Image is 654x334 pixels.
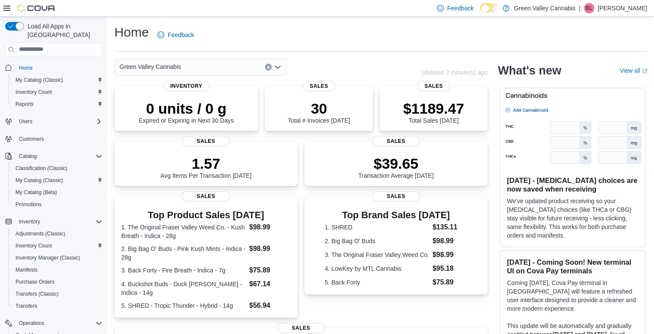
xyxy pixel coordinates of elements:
[15,291,58,297] span: Transfers (Classic)
[9,228,106,240] button: Adjustments (Classic)
[249,300,290,311] dd: $56.94
[182,136,230,146] span: Sales
[12,277,102,287] span: Purchase Orders
[433,277,467,288] dd: $75.89
[121,223,246,240] dt: 1. The Original Fraser Valley Weed Co. - Kush Breath - Indica - 28g
[12,253,83,263] a: Inventory Manager (Classic)
[168,31,194,39] span: Feedback
[288,100,350,117] p: 30
[114,24,149,41] h1: Home
[433,250,467,260] dd: $98.99
[9,300,106,312] button: Transfers
[15,278,55,285] span: Purchase Orders
[15,266,37,273] span: Manifests
[12,175,67,186] a: My Catalog (Classic)
[15,177,63,184] span: My Catalog (Classic)
[325,264,429,273] dt: 4. LowKey by MTL Cannabis
[403,100,464,117] p: $1189.47
[480,12,481,13] span: Dark Mode
[15,101,34,108] span: Reports
[480,3,498,12] input: Dark Mode
[277,323,325,333] span: Sales
[12,301,40,311] a: Transfers
[15,151,102,161] span: Catalog
[12,75,102,85] span: My Catalog (Classic)
[12,229,102,239] span: Adjustments (Classic)
[121,210,291,220] h3: Top Product Sales [DATE]
[2,133,106,145] button: Customers
[15,151,40,161] button: Catalog
[265,64,272,71] button: Clear input
[139,100,234,117] p: 0 units / 0 g
[12,75,67,85] a: My Catalog (Classic)
[121,280,246,297] dt: 4. Buckshot Buds - Duck [PERSON_NAME] - Indica - 14g
[19,320,44,327] span: Operations
[372,191,420,201] span: Sales
[154,26,197,43] a: Feedback
[447,4,473,12] span: Feedback
[15,318,102,328] span: Operations
[15,133,102,144] span: Customers
[403,100,464,124] div: Total Sales [DATE]
[2,216,106,228] button: Inventory
[12,175,102,186] span: My Catalog (Classic)
[15,254,80,261] span: Inventory Manager (Classic)
[121,244,246,262] dt: 2. Big Bag O' Buds - Pink Kush Mints - Indica - 28g
[325,223,429,232] dt: 1. SHRED
[9,198,106,210] button: Promotions
[358,155,434,172] p: $39.65
[620,67,647,74] a: View allExternal link
[249,265,290,275] dd: $75.89
[9,162,106,174] button: Classification (Classic)
[160,155,252,172] p: 1.57
[12,265,41,275] a: Manifests
[24,22,102,39] span: Load All Apps in [GEOGRAPHIC_DATA]
[17,4,56,12] img: Cova
[9,252,106,264] button: Inventory Manager (Classic)
[2,62,106,74] button: Home
[433,236,467,246] dd: $98.99
[507,176,638,193] h3: [DATE] - [MEDICAL_DATA] choices are now saved when receiving
[12,199,45,210] a: Promotions
[15,318,48,328] button: Operations
[358,155,434,179] div: Transaction Average [DATE]
[303,81,335,91] span: Sales
[12,187,102,198] span: My Catalog (Beta)
[12,99,102,109] span: Reports
[19,153,37,160] span: Catalog
[182,191,230,201] span: Sales
[12,241,55,251] a: Inventory Count
[19,118,32,125] span: Users
[12,265,102,275] span: Manifests
[9,74,106,86] button: My Catalog (Classic)
[12,163,102,173] span: Classification (Classic)
[249,222,290,232] dd: $98.99
[507,197,638,240] p: We've updated product receiving so your [MEDICAL_DATA] choices (like THCa or CBG) stay visible fo...
[598,3,647,13] p: [PERSON_NAME]
[579,3,580,13] p: |
[120,62,181,72] span: Green Valley Cannabis
[15,89,52,96] span: Inventory Count
[507,258,638,275] h3: [DATE] - Coming Soon! New terminal UI on Cova Pay terminals
[15,134,47,144] a: Customers
[584,3,594,13] div: Emily Leavoy
[9,288,106,300] button: Transfers (Classic)
[514,3,575,13] p: Green Valley Cannabis
[249,279,290,289] dd: $67.14
[12,99,37,109] a: Reports
[15,189,57,196] span: My Catalog (Beta)
[2,115,106,127] button: Users
[15,201,42,208] span: Promotions
[586,3,593,13] span: EL
[12,87,102,97] span: Inventory Count
[15,116,102,127] span: Users
[160,155,252,179] div: Avg Items Per Transaction [DATE]
[274,64,281,71] button: Open list of options
[9,264,106,276] button: Manifests
[12,229,69,239] a: Adjustments (Classic)
[288,100,350,124] div: Total # Invoices [DATE]
[12,163,71,173] a: Classification (Classic)
[12,289,62,299] a: Transfers (Classic)
[2,150,106,162] button: Catalog
[15,230,65,237] span: Adjustments (Classic)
